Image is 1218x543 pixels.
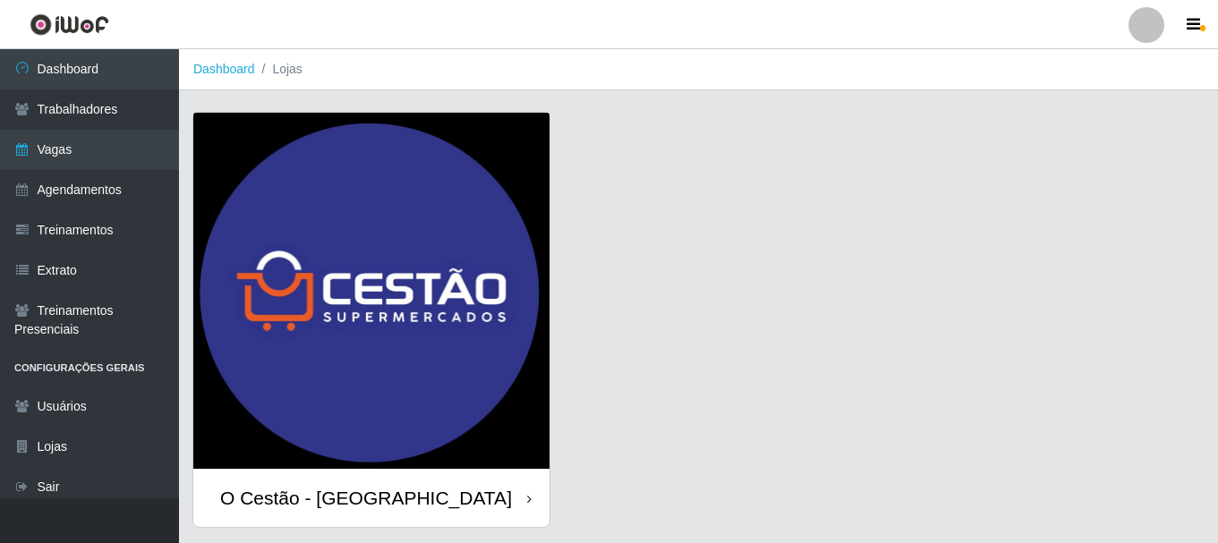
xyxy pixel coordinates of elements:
[193,113,549,527] a: O Cestão - [GEOGRAPHIC_DATA]
[179,49,1218,90] nav: breadcrumb
[193,113,549,469] img: cardImg
[220,487,512,509] div: O Cestão - [GEOGRAPHIC_DATA]
[193,62,255,76] a: Dashboard
[255,60,302,79] li: Lojas
[30,13,109,36] img: CoreUI Logo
